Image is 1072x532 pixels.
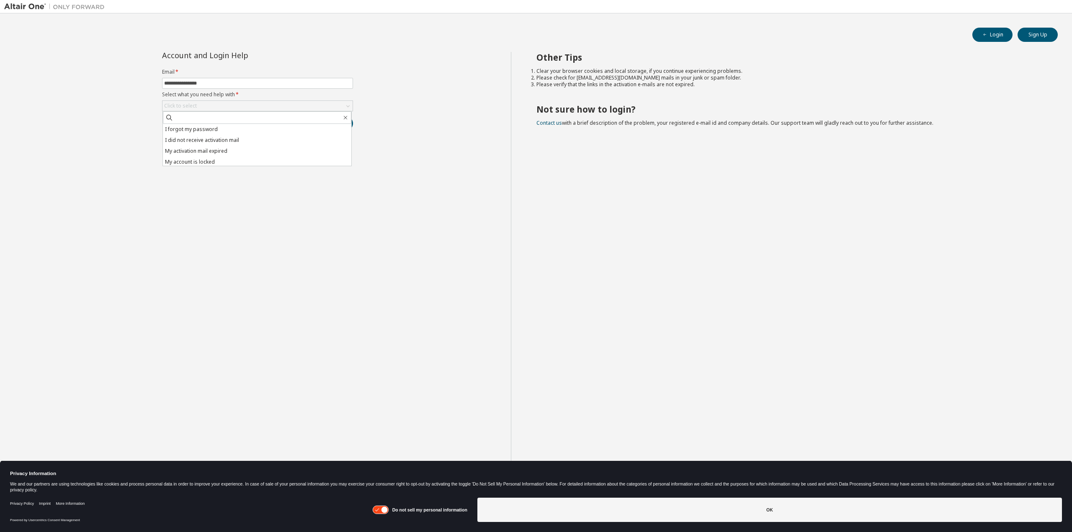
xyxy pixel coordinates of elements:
[164,103,197,109] div: Click to select
[536,119,562,126] a: Contact us
[536,119,933,126] span: with a brief description of the problem, your registered e-mail id and company details. Our suppo...
[536,75,1043,81] li: Please check for [EMAIL_ADDRESS][DOMAIN_NAME] mails in your junk or spam folder.
[163,124,351,135] li: I forgot my password
[536,81,1043,88] li: Please verify that the links in the activation e-mails are not expired.
[4,3,109,11] img: Altair One
[162,101,353,111] div: Click to select
[162,91,353,98] label: Select what you need help with
[536,52,1043,63] h2: Other Tips
[162,69,353,75] label: Email
[972,28,1013,42] button: Login
[536,68,1043,75] li: Clear your browser cookies and local storage, if you continue experiencing problems.
[1018,28,1058,42] button: Sign Up
[536,104,1043,115] h2: Not sure how to login?
[162,52,315,59] div: Account and Login Help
